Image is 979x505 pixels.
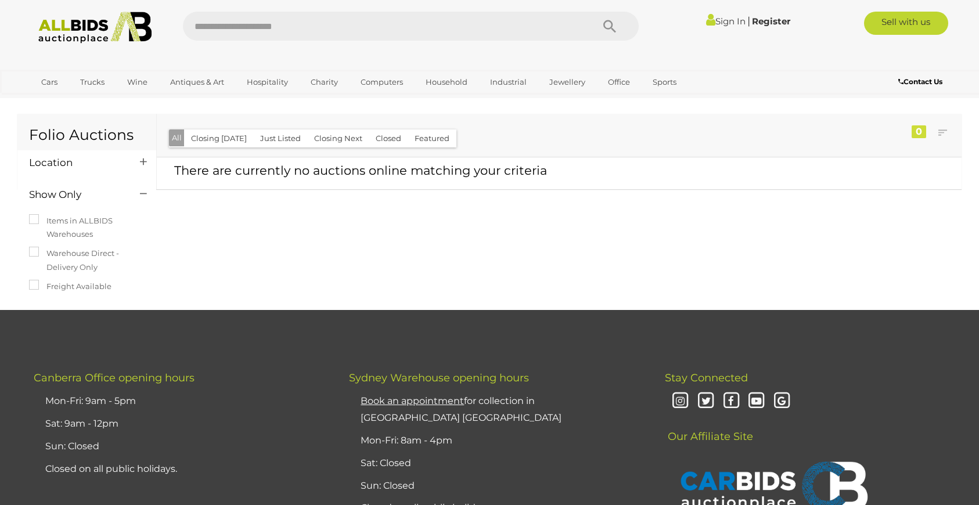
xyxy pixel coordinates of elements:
[665,413,753,443] span: Our Affiliate Site
[752,16,790,27] a: Register
[898,75,945,88] a: Contact Us
[706,16,746,27] a: Sign In
[239,73,296,92] a: Hospitality
[303,73,345,92] a: Charity
[253,129,308,147] button: Just Listed
[747,391,767,412] i: Youtube
[34,92,131,111] a: [GEOGRAPHIC_DATA]
[174,163,547,178] span: There are currently no auctions online matching your criteria
[418,73,475,92] a: Household
[349,371,529,384] span: Sydney Warehouse opening hours
[169,129,185,146] button: All
[32,12,158,44] img: Allbids.com.au
[29,127,145,143] h1: Folio Auctions
[772,391,792,412] i: Google
[29,214,145,241] label: Items in ALLBIDS Warehouses
[29,247,145,274] label: Warehouse Direct - Delivery Only
[542,73,593,92] a: Jewellery
[42,435,320,458] li: Sun: Closed
[34,371,195,384] span: Canberra Office opening hours
[358,430,635,452] li: Mon-Fri: 8am - 4pm
[29,157,123,168] h4: Location
[483,73,534,92] a: Industrial
[358,452,635,475] li: Sat: Closed
[34,73,65,92] a: Cars
[361,395,464,406] u: Book an appointment
[369,129,408,147] button: Closed
[747,15,750,27] span: |
[29,280,111,293] label: Freight Available
[721,391,742,412] i: Facebook
[42,458,320,481] li: Closed on all public holidays.
[42,390,320,413] li: Mon-Fri: 9am - 5pm
[912,125,926,138] div: 0
[671,391,691,412] i: Instagram
[184,129,254,147] button: Closing [DATE]
[42,413,320,435] li: Sat: 9am - 12pm
[120,73,155,92] a: Wine
[898,77,942,86] b: Contact Us
[353,73,411,92] a: Computers
[696,391,716,412] i: Twitter
[163,73,232,92] a: Antiques & Art
[645,73,684,92] a: Sports
[581,12,639,41] button: Search
[358,475,635,497] li: Sun: Closed
[408,129,456,147] button: Featured
[73,73,112,92] a: Trucks
[665,371,748,384] span: Stay Connected
[361,395,562,423] a: Book an appointmentfor collection in [GEOGRAPHIC_DATA] [GEOGRAPHIC_DATA]
[864,12,948,35] a: Sell with us
[29,189,123,200] h4: Show Only
[29,309,123,320] h4: Category
[307,129,369,147] button: Closing Next
[600,73,638,92] a: Office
